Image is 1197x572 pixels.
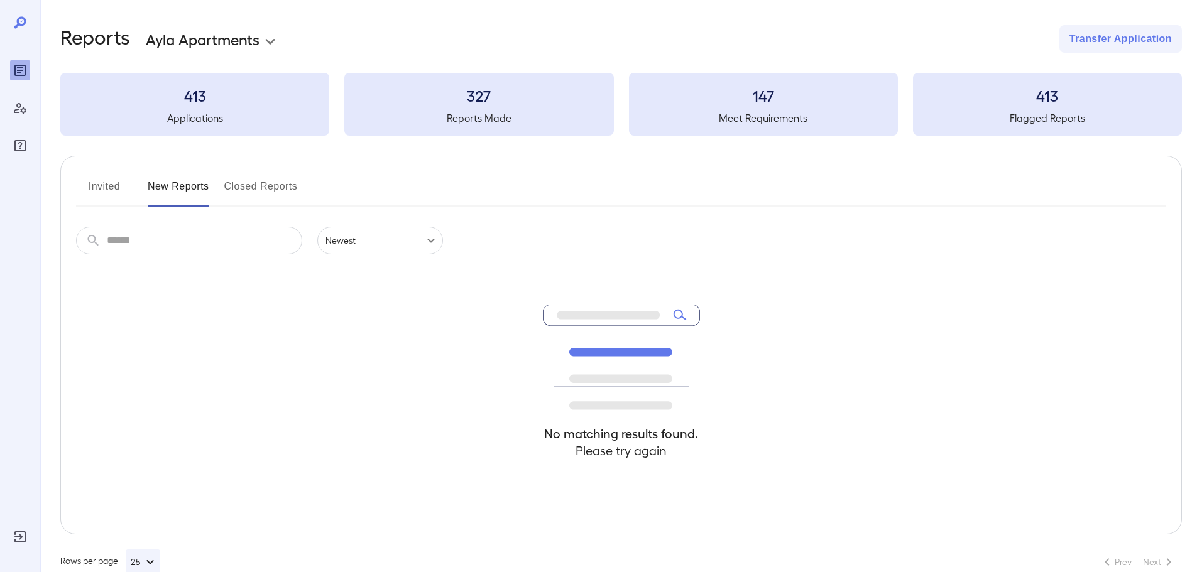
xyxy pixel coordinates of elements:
h3: 413 [60,85,329,105]
h4: No matching results found. [543,425,700,442]
button: Invited [76,176,133,207]
div: Manage Users [10,98,30,118]
summary: 413Applications327Reports Made147Meet Requirements413Flagged Reports [60,73,1182,136]
button: Closed Reports [224,176,298,207]
div: Log Out [10,527,30,547]
div: FAQ [10,136,30,156]
h5: Meet Requirements [629,111,898,126]
h5: Applications [60,111,329,126]
h3: 327 [344,85,613,105]
div: Reports [10,60,30,80]
h2: Reports [60,25,130,53]
h5: Reports Made [344,111,613,126]
h3: 413 [913,85,1182,105]
h5: Flagged Reports [913,111,1182,126]
button: New Reports [148,176,209,207]
h3: 147 [629,85,898,105]
button: Transfer Application [1059,25,1182,53]
div: Newest [317,227,443,254]
p: Ayla Apartments [146,29,260,49]
nav: pagination navigation [1094,552,1182,572]
h4: Please try again [543,442,700,459]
